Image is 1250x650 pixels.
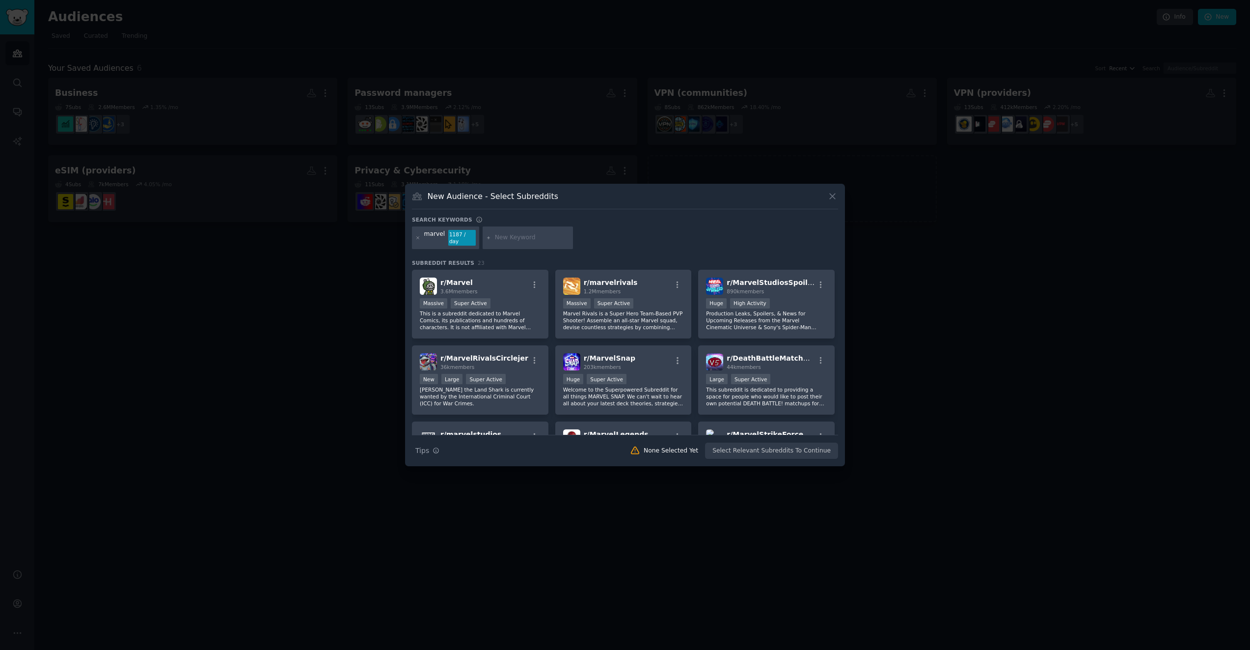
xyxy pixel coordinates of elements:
div: High Activity [730,298,770,309]
span: 203k members [584,364,621,370]
img: marvelrivals [563,278,580,295]
img: MarvelStrikeForce [706,429,723,447]
span: Tips [415,446,429,456]
div: Massive [420,298,447,309]
p: This is a subreddit dedicated to Marvel Comics, its publications and hundreds of characters. It i... [420,310,541,331]
img: marvelstudios [420,429,437,447]
span: r/ MarvelRivalsCirclejer [440,354,528,362]
span: r/ MarvelLegends [584,430,649,438]
div: New [420,374,438,384]
span: 3.6M members [440,288,478,294]
div: Massive [563,298,591,309]
p: [PERSON_NAME] the Land Shark is currently wanted by the International Criminal Court (ICC) for Wa... [420,386,541,407]
p: Welcome to the Superpowered Subreddit for all things MARVEL SNAP. We can't wait to hear all about... [563,386,684,407]
p: Production Leaks, Spoilers, & News for Upcoming Releases from the Marvel Cinematic Universe & Son... [706,310,827,331]
span: Subreddit Results [412,259,474,266]
div: None Selected Yet [644,447,698,455]
span: r/ DeathBattleMatchups [727,354,817,362]
p: Marvel Rivals is a Super Hero Team-Based PVP Shooter! Assemble an all-star Marvel squad, devise c... [563,310,684,331]
span: r/ MarvelStudiosSpoilers [727,279,819,286]
span: r/ MarvelStrikeForce [727,430,803,438]
img: MarvelRivalsCirclejer [420,353,437,370]
img: MarvelSnap [563,353,580,370]
span: 1.2M members [584,288,621,294]
span: 23 [478,260,485,266]
span: r/ marvelstudios [440,430,501,438]
img: Marvel [420,278,437,295]
span: r/ MarvelSnap [584,354,635,362]
div: Super Active [587,374,626,384]
h3: Search keywords [412,216,472,223]
div: Huge [563,374,584,384]
button: Tips [412,442,443,459]
div: Super Active [466,374,506,384]
img: DeathBattleMatchups [706,353,723,370]
div: 1187 / day [448,230,476,246]
h3: New Audience - Select Subreddits [428,191,558,201]
img: MarvelStudiosSpoilers [706,278,723,295]
p: This subreddit is dedicated to providing a space for people who would like to post their own pote... [706,386,827,407]
span: 36k members [440,364,474,370]
span: 44k members [727,364,761,370]
div: Large [706,374,728,384]
input: New Keyword [495,233,570,242]
div: Huge [706,298,727,309]
div: Super Active [594,298,634,309]
div: Large [441,374,463,384]
div: Super Active [451,298,490,309]
span: r/ Marvel [440,279,473,286]
span: r/ marvelrivals [584,279,638,286]
div: Super Active [731,374,771,384]
div: marvel [424,230,445,246]
span: 890k members [727,288,764,294]
img: MarvelLegends [563,429,580,447]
